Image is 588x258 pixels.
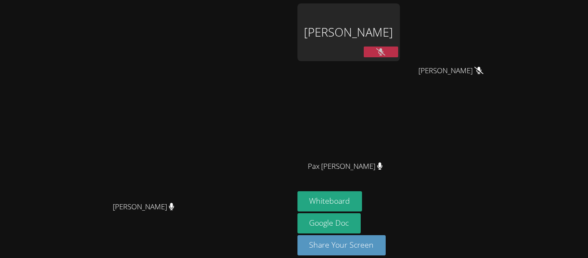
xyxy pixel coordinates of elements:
button: Share Your Screen [297,235,386,255]
span: [PERSON_NAME] [113,201,174,213]
span: [PERSON_NAME] [418,65,483,77]
span: Pax [PERSON_NAME] [308,160,383,173]
a: Google Doc [297,213,361,233]
div: [PERSON_NAME] [297,3,400,61]
button: Whiteboard [297,191,362,211]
